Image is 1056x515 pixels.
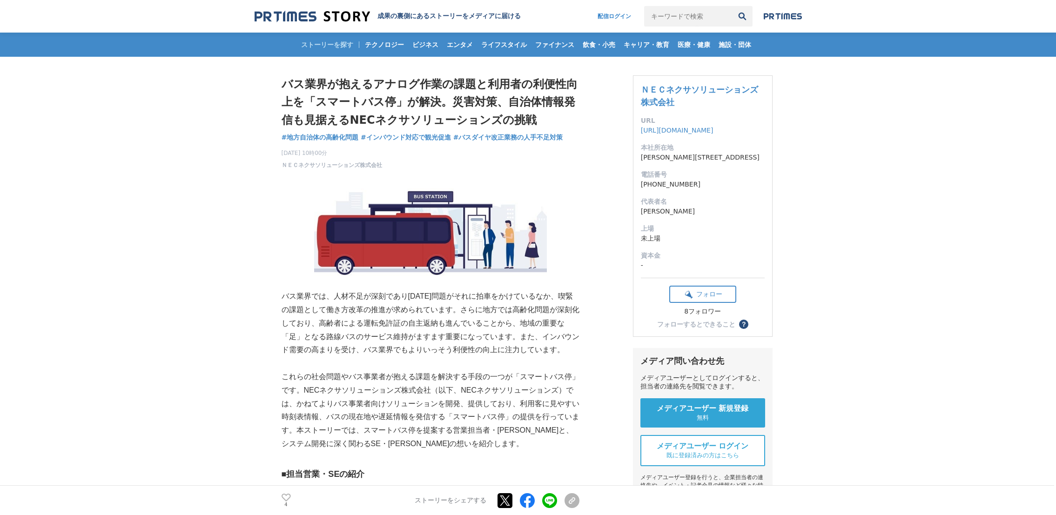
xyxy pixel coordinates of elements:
img: thumbnail_d6526db0-8c4c-11ef-a6b7-d1b0561aa12f.jpg [314,177,547,290]
dd: 未上場 [641,234,765,243]
span: ビジネス [409,40,442,49]
span: 飲食・小売 [579,40,619,49]
a: 配信ログイン [588,6,640,27]
span: メディアユーザー 新規登録 [657,404,749,414]
img: 成果の裏側にあるストーリーをメディアに届ける [255,10,370,23]
a: #バスダイヤ改正業務の人手不足対策 [453,133,563,142]
input: キーワードで検索 [644,6,732,27]
a: ＮＥＣネクサソリューションズ株式会社 [282,161,382,169]
dd: [PHONE_NUMBER] [641,180,765,189]
span: 施設・団体 [715,40,755,49]
strong: ■担当営業・SEの紹介 [282,469,365,479]
dt: 上場 [641,224,765,234]
p: これらの社会問題やバス事業者が抱える課題を解決する手段の一つが「スマートバス停」です。NECネクサソリューションズ株式会社（以下、NECネクサソリューションズ）では、かねてよりバス事業者向けソリ... [282,370,579,451]
a: メディアユーザー 新規登録 無料 [640,398,765,428]
a: エンタメ [443,33,477,57]
h1: バス業界が抱えるアナログ作業の課題と利用者の利便性向上を「スマートバス停」が解決。災害対策、自治体情報発信も見据えるNECネクサソリューションズの挑戦 [282,75,579,129]
span: ファイナンス [531,40,578,49]
a: ライフスタイル [478,33,531,57]
button: フォロー [669,286,736,303]
a: [URL][DOMAIN_NAME] [641,127,713,134]
a: 飲食・小売 [579,33,619,57]
span: キャリア・教育 [620,40,673,49]
dd: [PERSON_NAME][STREET_ADDRESS] [641,153,765,162]
dd: [PERSON_NAME] [641,207,765,216]
div: フォローするとできること [657,321,735,328]
span: テクノロジー [361,40,408,49]
div: メディア問い合わせ先 [640,355,765,367]
a: ファイナンス [531,33,578,57]
a: ＮＥＣネクサソリューションズ株式会社 [641,85,758,107]
a: 成果の裏側にあるストーリーをメディアに届ける 成果の裏側にあるストーリーをメディアに届ける [255,10,521,23]
dt: 電話番号 [641,170,765,180]
button: ？ [739,320,748,329]
a: #地方自治体の高齢化問題 [282,133,359,142]
p: 4 [282,502,291,507]
div: メディアユーザーとしてログインすると、担当者の連絡先を閲覧できます。 [640,374,765,391]
span: エンタメ [443,40,477,49]
span: ？ [740,321,747,328]
dt: URL [641,116,765,126]
dt: 本社所在地 [641,143,765,153]
p: ストーリーをシェアする [415,496,486,505]
p: バス業界では、人材不足が深刻であり[DATE]問題がそれに拍車をかけているなか、喫緊の課題として働き方改革の推進が求められています。さらに地方では高齢化問題が深刻化しており、高齢者による運転免許... [282,290,579,357]
a: テクノロジー [361,33,408,57]
a: キャリア・教育 [620,33,673,57]
h2: 成果の裏側にあるストーリーをメディアに届ける [377,12,521,20]
a: ビジネス [409,33,442,57]
a: #インバウンド対応で観光促進 [361,133,451,142]
dd: - [641,261,765,270]
dt: 資本金 [641,251,765,261]
a: 医療・健康 [674,33,714,57]
dt: 代表者名 [641,197,765,207]
span: [DATE] 10時00分 [282,149,382,157]
img: prtimes [764,13,802,20]
a: メディアユーザー ログイン 既に登録済みの方はこちら [640,435,765,466]
button: 検索 [732,6,753,27]
div: メディアユーザー登録を行うと、企業担当者の連絡先や、イベント・記者会見の情報など様々な特記情報を閲覧できます。 ※内容はストーリー・プレスリリースにより異なります。 [640,474,765,513]
span: ライフスタイル [478,40,531,49]
a: 施設・団体 [715,33,755,57]
span: 既に登録済みの方はこちら [666,451,739,460]
span: 医療・健康 [674,40,714,49]
span: メディアユーザー ログイン [657,441,749,451]
span: 無料 [697,414,709,422]
div: 8フォロワー [669,308,736,316]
